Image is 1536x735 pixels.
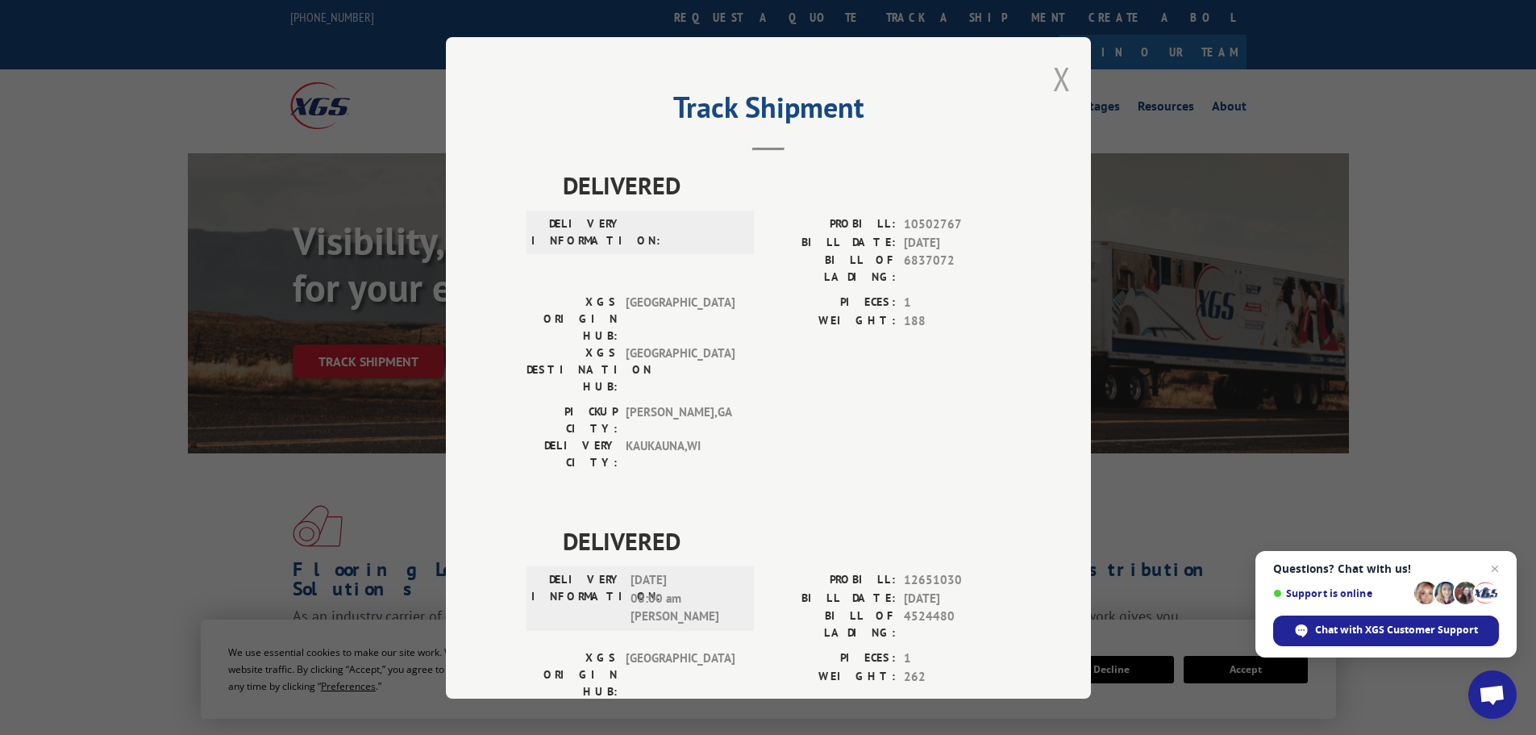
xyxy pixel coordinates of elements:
label: PIECES: [768,649,896,668]
div: Open chat [1468,670,1517,719]
label: DELIVERY CITY: [527,437,618,471]
label: XGS DESTINATION HUB: [527,345,618,395]
label: XGS ORIGIN HUB: [527,649,618,700]
label: PROBILL: [768,215,896,234]
label: WEIGHT: [768,667,896,686]
span: 262 [904,667,1010,686]
label: BILL DATE: [768,589,896,608]
span: Close chat [1485,559,1505,578]
button: Close modal [1053,57,1071,100]
span: 6837072 [904,252,1010,286]
span: [GEOGRAPHIC_DATA] [626,649,735,700]
div: Chat with XGS Customer Support [1273,616,1499,646]
span: 188 [904,311,1010,330]
label: BILL OF LADING: [768,608,896,641]
span: DELIVERED [563,167,1010,203]
label: WEIGHT: [768,311,896,330]
span: Questions? Chat with us! [1273,562,1499,575]
span: 12651030 [904,571,1010,590]
span: 10502767 [904,215,1010,234]
span: [DATE] 08:00 am [PERSON_NAME] [631,571,739,626]
label: DELIVERY INFORMATION: [531,215,622,249]
span: 1 [904,294,1010,312]
span: [GEOGRAPHIC_DATA] [626,345,735,395]
span: DELIVERED [563,523,1010,559]
label: BILL OF LADING: [768,252,896,286]
span: 1 [904,649,1010,668]
label: DELIVERY INFORMATION: [531,571,622,626]
span: Chat with XGS Customer Support [1315,623,1478,637]
span: KAUKAUNA , WI [626,437,735,471]
span: [PERSON_NAME] , GA [626,403,735,437]
h2: Track Shipment [527,96,1010,127]
span: [GEOGRAPHIC_DATA] [626,294,735,345]
span: Support is online [1273,587,1409,599]
span: [DATE] [904,589,1010,608]
label: PIECES: [768,294,896,312]
span: 4524480 [904,608,1010,641]
label: PICKUP CITY: [527,403,618,437]
label: BILL DATE: [768,233,896,252]
label: XGS ORIGIN HUB: [527,294,618,345]
label: PROBILL: [768,571,896,590]
span: [DATE] [904,233,1010,252]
